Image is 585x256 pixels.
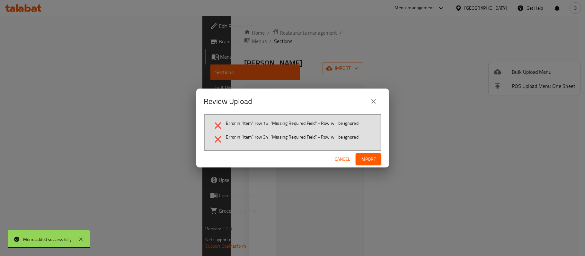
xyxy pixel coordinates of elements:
span: Error in "Item" row 15: "Missing Required Field" - Row will be ignored [226,120,359,126]
button: Cancel [332,153,353,165]
h2: Review Upload [204,96,253,107]
span: Import [361,155,376,163]
button: close [366,94,381,109]
span: Cancel [335,155,350,163]
span: Error in "Item" row 34: "Missing Required Field" - Row will be ignored [226,134,359,140]
button: Import [356,153,381,165]
div: Menu added successfully [23,236,72,243]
